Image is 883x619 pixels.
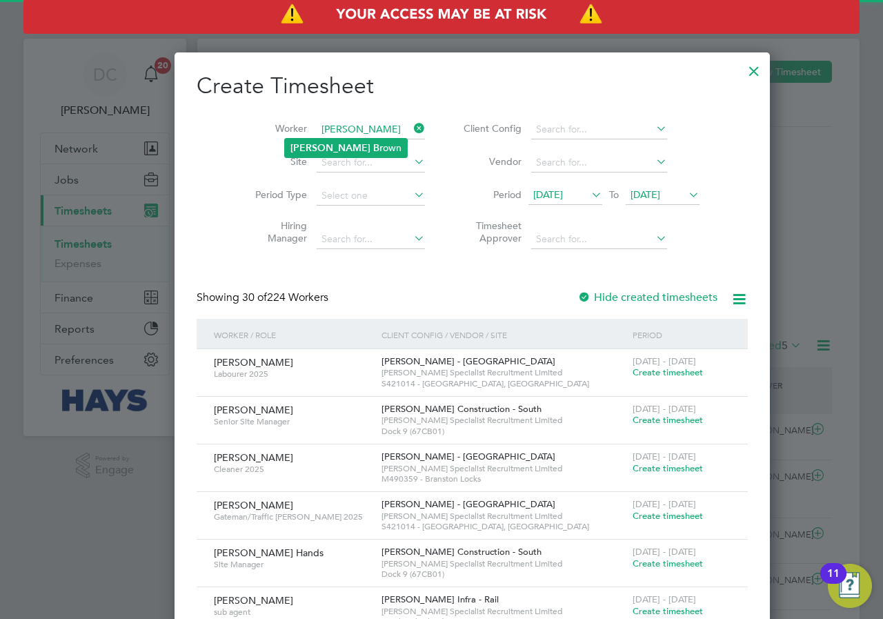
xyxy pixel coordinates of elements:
[381,546,542,558] span: [PERSON_NAME] Construction - South
[214,511,371,522] span: Gateman/Traffic [PERSON_NAME] 2025
[633,355,696,367] span: [DATE] - [DATE]
[531,120,667,139] input: Search for...
[381,426,626,437] span: Dock 9 (67CB01)
[214,547,324,559] span: [PERSON_NAME] Hands
[373,142,383,154] b: Br
[381,403,542,415] span: [PERSON_NAME] Construction - South
[378,319,629,351] div: Client Config / Vendor / Site
[633,462,703,474] span: Create timesheet
[605,186,623,204] span: To
[631,188,660,201] span: [DATE]
[242,291,267,304] span: 30 of
[210,319,378,351] div: Worker / Role
[381,569,626,580] span: Dock 9 (67CB01)
[197,291,331,305] div: Showing
[381,415,626,426] span: [PERSON_NAME] Specialist Recruitment Limited
[531,153,667,173] input: Search for...
[245,188,307,201] label: Period Type
[381,511,626,522] span: [PERSON_NAME] Specialist Recruitment Limited
[381,593,499,605] span: [PERSON_NAME] Infra - Rail
[317,120,425,139] input: Search for...
[633,366,703,378] span: Create timesheet
[459,122,522,135] label: Client Config
[577,291,717,304] label: Hide created timesheets
[285,139,407,157] li: own
[317,230,425,249] input: Search for...
[633,546,696,558] span: [DATE] - [DATE]
[381,451,555,462] span: [PERSON_NAME] - [GEOGRAPHIC_DATA]
[214,404,293,416] span: [PERSON_NAME]
[290,142,370,154] b: [PERSON_NAME]
[533,188,563,201] span: [DATE]
[381,367,626,378] span: [PERSON_NAME] Specialist Recruitment Limited
[381,355,555,367] span: [PERSON_NAME] - [GEOGRAPHIC_DATA]
[214,356,293,369] span: [PERSON_NAME]
[381,378,626,389] span: S421014 - [GEOGRAPHIC_DATA], [GEOGRAPHIC_DATA]
[633,510,703,522] span: Create timesheet
[245,122,307,135] label: Worker
[459,155,522,168] label: Vendor
[381,473,626,484] span: M490359 - Branston Locks
[381,558,626,569] span: [PERSON_NAME] Specialist Recruitment Limited
[633,451,696,462] span: [DATE] - [DATE]
[633,593,696,605] span: [DATE] - [DATE]
[214,594,293,607] span: [PERSON_NAME]
[245,219,307,244] label: Hiring Manager
[197,72,748,101] h2: Create Timesheet
[459,188,522,201] label: Period
[317,153,425,173] input: Search for...
[214,369,371,380] span: Labourer 2025
[828,564,872,608] button: Open Resource Center, 11 new notifications
[214,607,371,618] span: sub agent
[214,464,371,475] span: Cleaner 2025
[381,521,626,532] span: S421014 - [GEOGRAPHIC_DATA], [GEOGRAPHIC_DATA]
[629,319,734,351] div: Period
[317,186,425,206] input: Select one
[633,605,703,617] span: Create timesheet
[381,606,626,617] span: [PERSON_NAME] Specialist Recruitment Limited
[214,559,371,570] span: Site Manager
[381,498,555,510] span: [PERSON_NAME] - [GEOGRAPHIC_DATA]
[214,499,293,511] span: [PERSON_NAME]
[531,230,667,249] input: Search for...
[827,573,840,591] div: 11
[633,558,703,569] span: Create timesheet
[459,219,522,244] label: Timesheet Approver
[245,155,307,168] label: Site
[633,498,696,510] span: [DATE] - [DATE]
[214,416,371,427] span: Senior Site Manager
[381,463,626,474] span: [PERSON_NAME] Specialist Recruitment Limited
[214,451,293,464] span: [PERSON_NAME]
[242,291,328,304] span: 224 Workers
[633,403,696,415] span: [DATE] - [DATE]
[633,414,703,426] span: Create timesheet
